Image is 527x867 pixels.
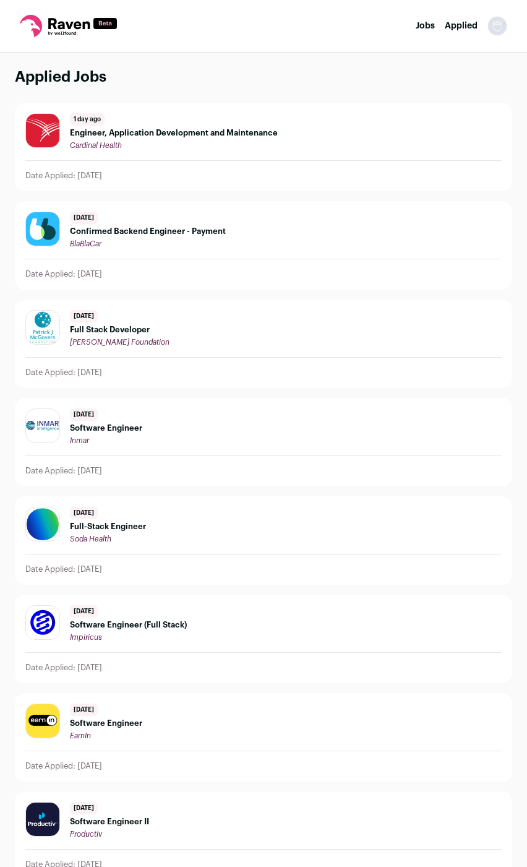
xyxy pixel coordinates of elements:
span: [DATE] [70,507,98,519]
img: 3cd6e2d33011f878bb216ba84438e9f9069b3fb3d028a48d2c05f88bd99d57f6.jpg [26,212,59,246]
span: BlaBlaCar [70,240,101,248]
span: Software Engineer (Full Stack) [70,620,187,630]
img: 1c8ff94408adaaa0fed423ffbc8100a221b097a9086d19bbdf083ac235e54b0e.jpg [26,803,59,836]
span: Productiv [70,830,102,838]
span: [DATE] [70,802,98,814]
a: [DATE] Full Stack Developer [PERSON_NAME] Foundation Date Applied: [DATE] [15,300,512,387]
img: b396e44d66be5381ac17e038b5383112cc56dfde83fcd9186cf40beabc41d93f.png [26,507,59,541]
img: 5942f46a5e7fcb0872a2560cf30be065f539f72e35d316b3133025f303f1e575.jpg [26,704,59,738]
span: Software Engineer [70,423,142,433]
p: Date Applied: [DATE] [25,663,102,673]
span: 1 day ago [70,113,105,126]
span: Engineer, Application Development and Maintenance [70,128,278,138]
span: Inmar [70,437,89,444]
img: e4b85f1b37cf7bfa9a8ab1ac369d9bd0c00a1a1269e361cbc74ab133a1268766.jpg [26,114,59,147]
img: b8113256df36aee1af929d7ba6464b39eccd94bd3d5894be8cf0bd5ba0a0a0af.jpg [26,606,59,639]
span: Soda Health [70,535,111,543]
span: Cardinal Health [70,142,122,149]
span: Full-Stack Engineer [70,522,146,532]
a: [DATE] Confirmed Backend Engineer - Payment BlaBlaCar Date Applied: [DATE] [15,202,512,289]
p: Date Applied: [DATE] [25,761,102,771]
img: 3d3084438313fa98b125b0f5ff73eda6785fa4951a635cded63289f38084fee7.png [26,421,59,431]
h1: Applied Jobs [15,67,512,88]
a: 1 day ago Engineer, Application Development and Maintenance Cardinal Health Date Applied: [DATE] [15,103,512,191]
p: Date Applied: [DATE] [25,368,102,377]
span: EarnIn [70,732,91,740]
button: Open dropdown [487,16,507,36]
span: Impiricus [70,634,102,641]
a: [DATE] Full-Stack Engineer Soda Health Date Applied: [DATE] [15,497,512,584]
span: [DATE] [70,212,98,224]
p: Date Applied: [DATE] [25,171,102,181]
span: [PERSON_NAME] Foundation [70,339,169,346]
img: 16bf96967d611363429c03fef736b8e1b97498c88304a00beb6bd92d21515289.png [26,306,59,349]
span: [DATE] [70,408,98,421]
a: Applied [445,22,478,30]
span: Software Engineer II [70,817,149,827]
span: [DATE] [70,704,98,716]
p: Date Applied: [DATE] [25,269,102,279]
a: Jobs [416,22,435,30]
p: Date Applied: [DATE] [25,466,102,476]
a: [DATE] Software Engineer Inmar Date Applied: [DATE] [15,399,512,486]
a: [DATE] Software Engineer EarnIn Date Applied: [DATE] [15,694,512,781]
span: [DATE] [70,605,98,618]
span: [DATE] [70,310,98,322]
p: Date Applied: [DATE] [25,564,102,574]
img: nopic.png [487,16,507,36]
a: [DATE] Software Engineer (Full Stack) Impiricus Date Applied: [DATE] [15,595,512,683]
span: Full Stack Developer [70,325,169,335]
span: Software Engineer [70,718,142,728]
span: Confirmed Backend Engineer - Payment [70,226,226,236]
